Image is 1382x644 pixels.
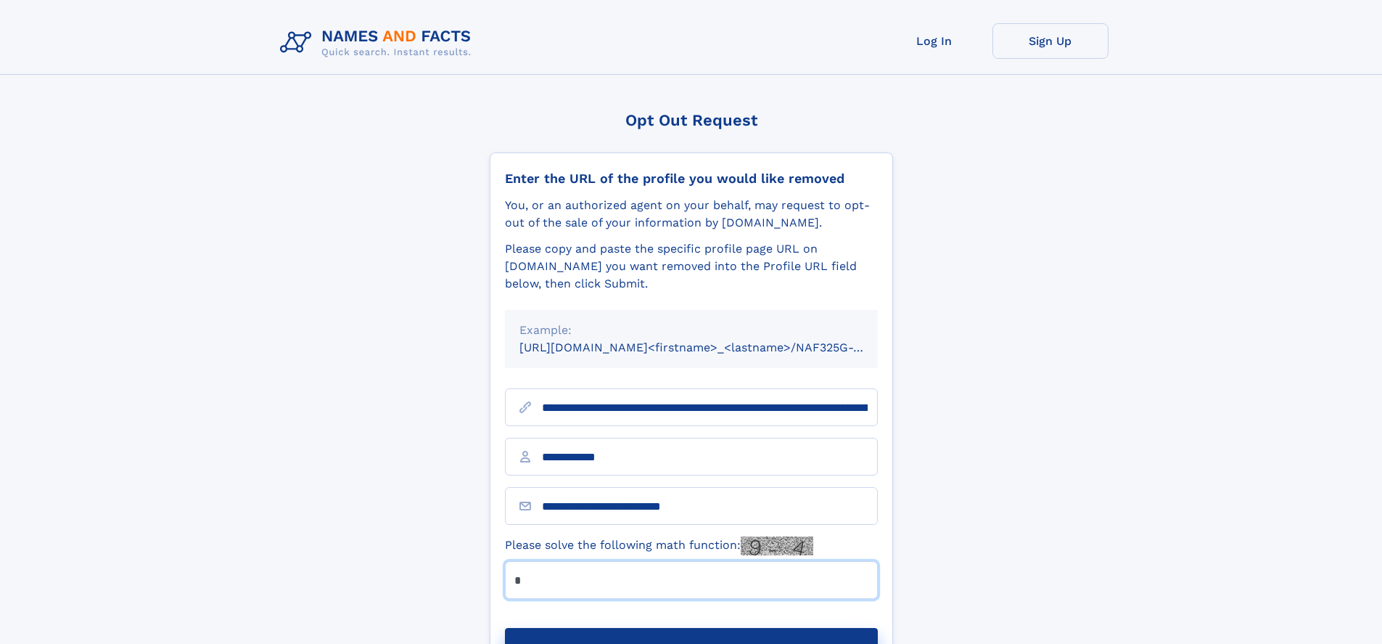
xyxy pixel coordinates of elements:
[505,171,878,187] div: Enter the URL of the profile you would like removed
[505,197,878,232] div: You, or an authorized agent on your behalf, may request to opt-out of the sale of your informatio...
[876,23,992,59] a: Log In
[992,23,1109,59] a: Sign Up
[274,23,483,62] img: Logo Names and Facts
[505,240,878,293] div: Please copy and paste the specific profile page URL on [DOMAIN_NAME] you want removed into the Pr...
[519,341,905,354] small: [URL][DOMAIN_NAME]<firstname>_<lastname>/NAF325G-xxxxxxxx
[505,537,813,555] label: Please solve the following math function:
[519,322,863,339] div: Example:
[490,111,893,129] div: Opt Out Request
